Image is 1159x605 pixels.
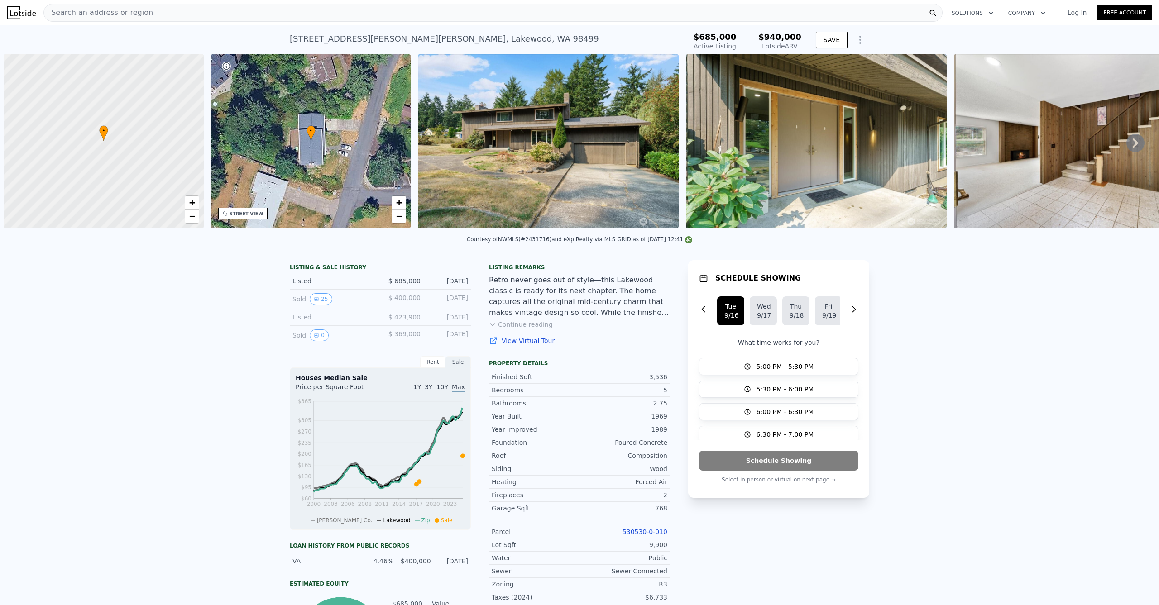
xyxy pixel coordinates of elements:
[699,474,858,485] p: Select in person or virtual on next page →
[297,451,311,457] tspan: $200
[579,491,667,500] div: 2
[292,276,373,286] div: Listed
[579,553,667,562] div: Public
[489,336,670,345] a: View Virtual Tour
[292,313,373,322] div: Listed
[623,528,667,535] a: 530530-0-010
[341,501,355,507] tspan: 2006
[292,557,356,566] div: VA
[579,451,667,460] div: Composition
[99,125,108,141] div: •
[579,464,667,473] div: Wood
[492,540,579,549] div: Lot Sqft
[436,557,468,566] div: [DATE]
[392,210,406,223] a: Zoom out
[492,580,579,589] div: Zoning
[579,386,667,395] div: 5
[297,473,311,480] tspan: $130
[579,412,667,421] div: 1969
[579,540,667,549] div: 9,900
[297,440,311,446] tspan: $235
[782,296,809,325] button: Thu9/18
[757,362,814,371] span: 5:00 PM - 5:30 PM
[292,293,373,305] div: Sold
[392,501,406,507] tspan: 2014
[699,381,858,398] button: 5:30 PM - 6:00 PM
[822,311,835,320] div: 9/19
[757,385,814,394] span: 5:30 PM - 6:00 PM
[297,429,311,435] tspan: $270
[579,567,667,576] div: Sewer Connected
[815,296,842,325] button: Fri9/19
[290,264,471,273] div: LISTING & SALE HISTORY
[426,501,440,507] tspan: 2020
[296,373,465,382] div: Houses Median Sale
[467,236,692,243] div: Courtesy of NWMLS (#2431716) and eXp Realty via MLS GRID as of [DATE] 12:41
[579,425,667,434] div: 1989
[445,356,471,368] div: Sale
[388,294,421,301] span: $ 400,000
[399,557,431,566] div: $400,000
[396,210,402,222] span: −
[99,127,108,135] span: •
[715,273,801,284] h1: SCHEDULE SHOWING
[392,196,406,210] a: Zoom in
[425,383,432,391] span: 3Y
[1001,5,1053,21] button: Company
[297,417,311,424] tspan: $305
[7,6,36,19] img: Lotside
[724,311,737,320] div: 9/16
[579,438,667,447] div: Poured Concrete
[579,399,667,408] div: 2.75
[301,484,311,491] tspan: $95
[44,7,153,18] span: Search an address or region
[492,477,579,486] div: Heating
[436,383,448,391] span: 10Y
[699,338,858,347] p: What time works for you?
[489,275,670,318] div: Retro never goes out of style—this Lakewood classic is ready for its next chapter. The home captu...
[296,382,380,397] div: Price per Square Foot
[418,54,679,228] img: Sale: 167714670 Parcel: 100850508
[489,264,670,271] div: Listing remarks
[822,302,835,311] div: Fri
[428,313,468,322] div: [DATE]
[492,527,579,536] div: Parcel
[579,504,667,513] div: 768
[492,491,579,500] div: Fireplaces
[1097,5,1152,20] a: Free Account
[324,501,338,507] tspan: 2003
[492,553,579,562] div: Water
[492,386,579,395] div: Bedrooms
[185,210,199,223] a: Zoom out
[750,296,777,325] button: Wed9/17
[290,542,471,549] div: Loan history from public records
[443,501,457,507] tspan: 2023
[492,451,579,460] div: Roof
[388,330,421,338] span: $ 369,000
[816,32,848,48] button: SAVE
[428,329,468,341] div: [DATE]
[579,593,667,602] div: $6,733
[317,517,373,524] span: [PERSON_NAME] Co.
[452,383,465,392] span: Max
[297,462,311,468] tspan: $165
[579,580,667,589] div: R3
[851,31,869,49] button: Show Options
[409,501,423,507] tspan: 2017
[189,210,195,222] span: −
[489,360,670,367] div: Property details
[230,210,263,217] div: STREET VIEW
[310,293,332,305] button: View historical data
[420,356,445,368] div: Rent
[758,42,801,51] div: Lotside ARV
[441,517,453,524] span: Sale
[362,557,393,566] div: 4.46%
[358,501,372,507] tspan: 2008
[757,302,770,311] div: Wed
[290,33,599,45] div: [STREET_ADDRESS][PERSON_NAME][PERSON_NAME] , Lakewood , WA 98499
[421,517,430,524] span: Zip
[579,477,667,486] div: Forced Air
[694,43,736,50] span: Active Listing
[375,501,389,507] tspan: 2011
[579,372,667,381] div: 3,536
